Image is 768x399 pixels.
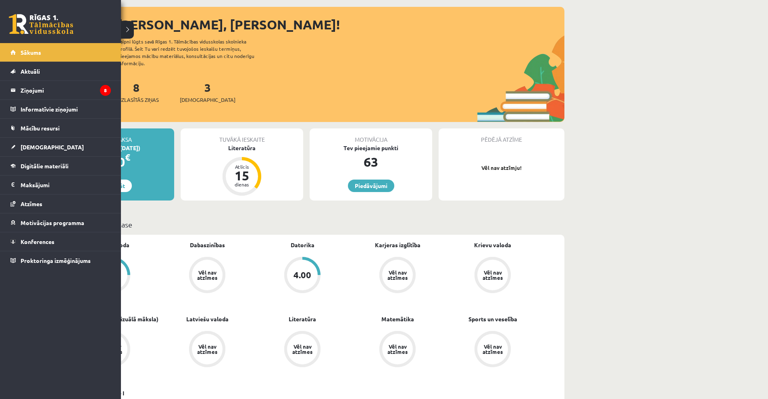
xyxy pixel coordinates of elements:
p: Vēl nav atzīmju! [443,164,560,172]
div: Vēl nav atzīmes [196,270,219,280]
a: 3[DEMOGRAPHIC_DATA] [180,80,235,104]
legend: Ziņojumi [21,81,111,99]
span: Digitālie materiāli [21,162,69,170]
div: Motivācija [310,128,432,144]
a: Atzīmes [10,194,111,213]
a: Mācību resursi [10,119,111,137]
a: Vēl nav atzīmes [445,257,540,295]
i: 8 [100,85,111,96]
div: Vēl nav atzīmes [386,270,409,280]
span: [DEMOGRAPHIC_DATA] [180,96,235,104]
legend: Maksājumi [21,176,111,194]
a: Vēl nav atzīmes [255,331,350,369]
div: 15 [230,169,254,182]
div: Tev pieejamie punkti [310,144,432,152]
a: Literatūra [289,315,316,323]
a: 8Neizlasītās ziņas [114,80,159,104]
span: Proktoringa izmēģinājums [21,257,91,264]
a: Dabaszinības [190,241,225,249]
a: Vēl nav atzīmes [160,331,255,369]
div: Vēl nav atzīmes [386,344,409,354]
a: Latviešu valoda [186,315,229,323]
a: Aktuāli [10,62,111,81]
div: Vēl nav atzīmes [291,344,314,354]
a: Vēl nav atzīmes [350,331,445,369]
a: Matemātika [381,315,414,323]
span: Atzīmes [21,200,42,207]
div: Vēl nav atzīmes [481,344,504,354]
a: Ziņojumi8 [10,81,111,99]
a: Konferences [10,232,111,251]
div: Literatūra [181,144,303,152]
div: Laipni lūgts savā Rīgas 1. Tālmācības vidusskolas skolnieka profilā. Šeit Tu vari redzēt tuvojošo... [118,38,268,67]
a: Maksājumi [10,176,111,194]
div: [PERSON_NAME], [PERSON_NAME]! [117,15,564,34]
a: 4.00 [255,257,350,295]
div: Vēl nav atzīmes [481,270,504,280]
div: 63 [310,152,432,172]
a: Literatūra Atlicis 15 dienas [181,144,303,197]
a: Vēl nav atzīmes [160,257,255,295]
a: Datorika [291,241,314,249]
p: Mācību plāns 10.b1 klase [52,219,561,230]
a: Sports un veselība [468,315,517,323]
div: dienas [230,182,254,187]
a: Motivācijas programma [10,213,111,232]
a: Karjeras izglītība [375,241,420,249]
span: Aktuāli [21,68,40,75]
a: Vēl nav atzīmes [445,331,540,369]
a: Digitālie materiāli [10,157,111,175]
a: Sākums [10,43,111,62]
a: Piedāvājumi [348,180,394,192]
a: Krievu valoda [474,241,511,249]
a: Informatīvie ziņojumi [10,100,111,118]
span: [DEMOGRAPHIC_DATA] [21,143,84,151]
span: Motivācijas programma [21,219,84,226]
a: Rīgas 1. Tālmācības vidusskola [9,14,73,34]
span: Sākums [21,49,41,56]
div: Pēdējā atzīme [439,128,564,144]
span: Mācību resursi [21,124,60,132]
a: Proktoringa izmēģinājums [10,251,111,270]
div: 4.00 [293,271,311,279]
a: Vēl nav atzīmes [350,257,445,295]
div: Tuvākā ieskaite [181,128,303,144]
a: [DEMOGRAPHIC_DATA] [10,138,111,156]
div: Atlicis [230,164,254,169]
span: Konferences [21,238,54,245]
div: Vēl nav atzīmes [196,344,219,354]
span: Neizlasītās ziņas [114,96,159,104]
legend: Informatīvie ziņojumi [21,100,111,118]
span: € [125,151,130,163]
